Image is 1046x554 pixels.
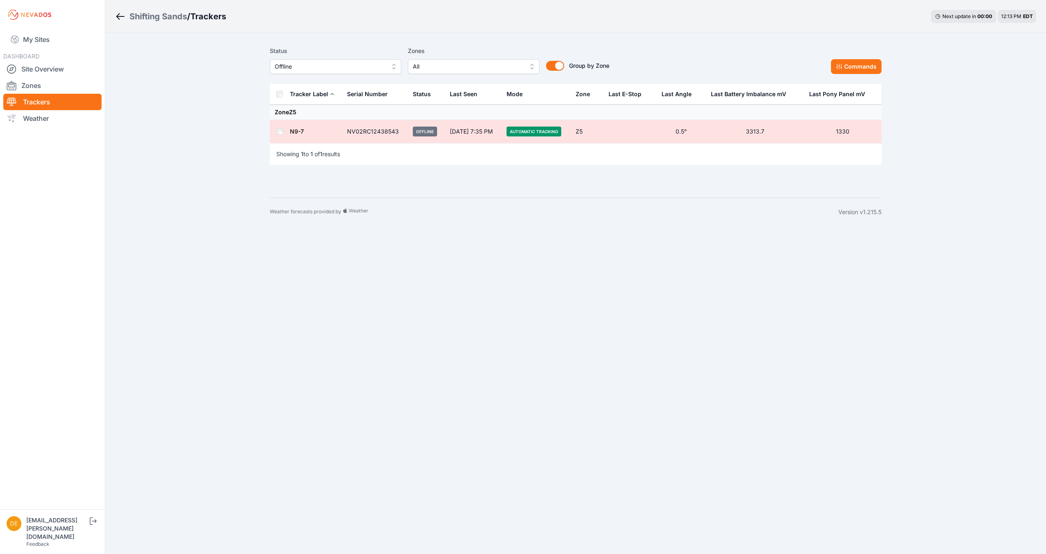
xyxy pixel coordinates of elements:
[7,516,21,531] img: devin.martin@nevados.solar
[26,516,88,541] div: [EMAIL_ADDRESS][PERSON_NAME][DOMAIN_NAME]
[507,84,529,104] button: Mode
[1001,13,1021,19] span: 12:13 PM
[507,127,561,136] span: Automatic Tracking
[804,120,882,143] td: 1330
[1023,13,1033,19] span: EDT
[130,11,187,22] a: Shifting Sands
[706,120,804,143] td: 3313.7
[831,59,882,74] button: Commands
[838,208,882,216] div: Version v1.215.5
[187,11,190,22] span: /
[507,90,523,98] div: Mode
[576,90,590,98] div: Zone
[3,94,102,110] a: Trackers
[571,120,604,143] td: Z5
[413,84,437,104] button: Status
[942,13,976,19] span: Next update in
[408,59,539,74] button: All
[190,11,226,22] h3: Trackers
[276,150,340,158] p: Showing to of results
[3,61,102,77] a: Site Overview
[3,77,102,94] a: Zones
[657,120,706,143] td: 0.5°
[3,30,102,49] a: My Sites
[301,150,303,157] span: 1
[347,84,394,104] button: Serial Number
[320,150,322,157] span: 1
[290,128,304,135] a: N9-7
[3,110,102,127] a: Weather
[662,90,692,98] div: Last Angle
[7,8,53,21] img: Nevados
[809,90,865,98] div: Last Pony Panel mV
[576,84,597,104] button: Zone
[609,90,641,98] div: Last E-Stop
[977,13,992,20] div: 00 : 00
[569,62,609,69] span: Group by Zone
[711,90,786,98] div: Last Battery Imbalance mV
[115,6,226,27] nav: Breadcrumb
[270,59,401,74] button: Offline
[445,120,502,143] td: [DATE] 7:35 PM
[310,150,313,157] span: 1
[270,208,838,216] div: Weather forecasts provided by
[270,46,401,56] label: Status
[342,120,408,143] td: NV02RC12438543
[3,53,39,60] span: DASHBOARD
[450,84,497,104] div: Last Seen
[270,105,882,120] td: Zone Z5
[290,90,328,98] div: Tracker Label
[413,127,437,136] span: Offline
[413,62,523,72] span: All
[275,62,385,72] span: Offline
[347,90,388,98] div: Serial Number
[408,46,539,56] label: Zones
[662,84,698,104] button: Last Angle
[290,84,335,104] button: Tracker Label
[26,541,49,547] a: Feedback
[711,84,793,104] button: Last Battery Imbalance mV
[609,84,648,104] button: Last E-Stop
[809,84,872,104] button: Last Pony Panel mV
[413,90,431,98] div: Status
